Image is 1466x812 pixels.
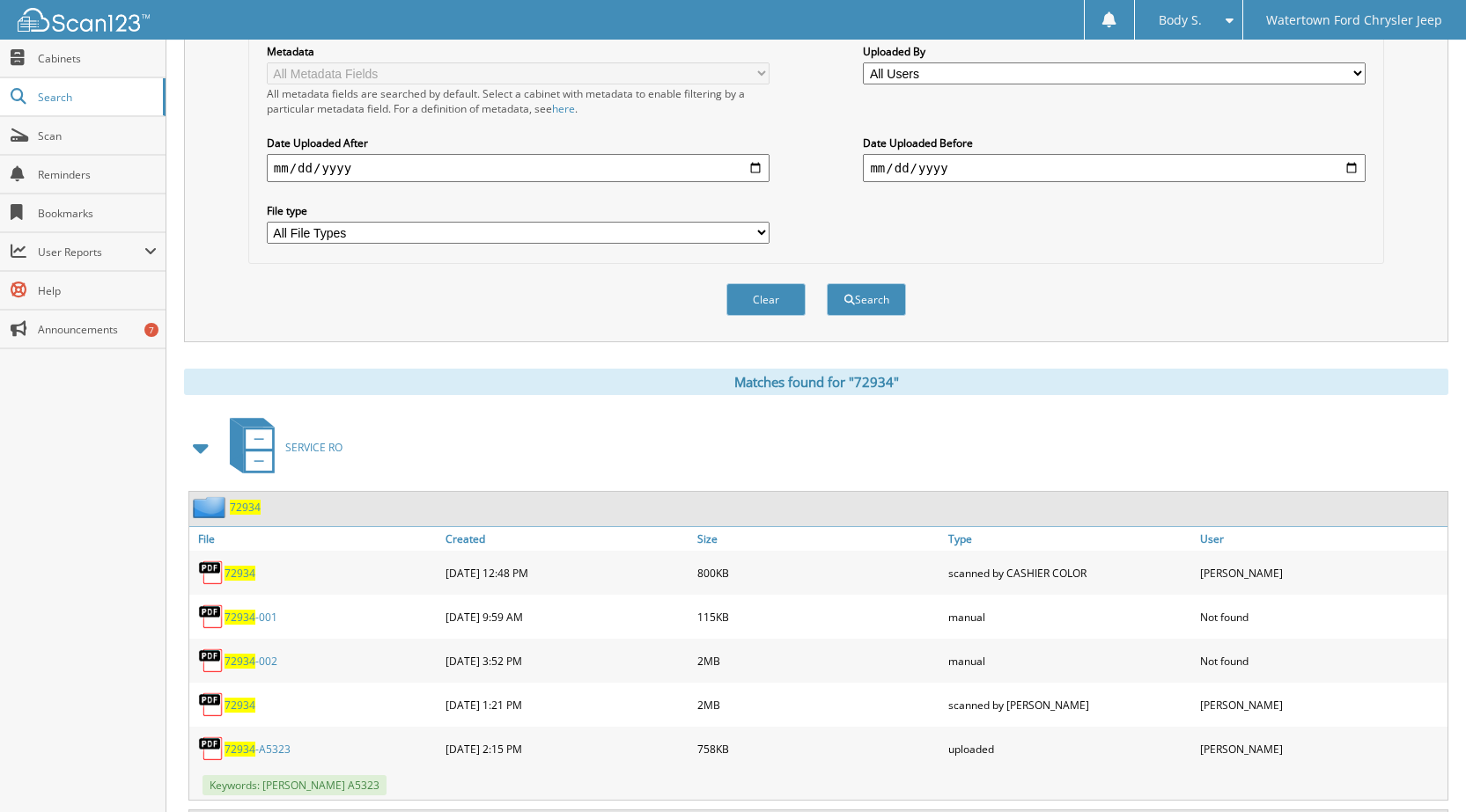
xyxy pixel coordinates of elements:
img: PDF.png [198,735,225,762]
span: Bookmarks [38,206,157,221]
span: Watertown Ford Chrysler Jeep [1266,15,1442,26]
a: Created [441,527,693,551]
div: [DATE] 1:21 PM [441,687,693,722]
div: [DATE] 9:59 AM [441,599,693,634]
a: Type [944,527,1196,551]
div: scanned by [PERSON_NAME] [944,687,1196,722]
label: File type [267,203,770,218]
a: here [552,101,575,116]
div: [PERSON_NAME] [1196,687,1448,722]
label: Metadata [267,44,770,59]
div: [PERSON_NAME] [1196,555,1448,590]
button: Search [827,283,906,316]
a: 72934-001 [225,610,277,625]
span: Announcements [38,322,157,337]
div: [DATE] 2:15 PM [441,731,693,766]
img: PDF.png [198,647,225,674]
a: File [189,527,441,551]
span: Keywords: [PERSON_NAME] A5323 [203,775,387,795]
div: 758KB [693,731,945,766]
span: Cabinets [38,51,157,66]
div: [DATE] 3:52 PM [441,643,693,678]
img: scan123-logo-white.svg [18,8,150,32]
a: 72934 [230,500,261,515]
span: SERVICE RO [285,440,343,455]
div: Not found [1196,643,1448,678]
a: SERVICE RO [219,413,343,482]
button: Clear [726,283,806,316]
div: Matches found for "72934" [184,369,1448,395]
a: 72934-A5323 [225,742,291,757]
span: 72934 [225,654,255,669]
img: PDF.png [198,560,225,586]
span: Reminders [38,167,157,182]
div: [DATE] 12:48 PM [441,555,693,590]
div: 2MB [693,643,945,678]
div: [PERSON_NAME] [1196,731,1448,766]
img: folder2.png [193,496,230,518]
div: 2MB [693,687,945,722]
div: uploaded [944,731,1196,766]
span: User Reports [38,245,144,260]
input: end [863,154,1366,182]
a: Size [693,527,945,551]
div: scanned by CASHIER COLOR [944,555,1196,590]
label: Date Uploaded Before [863,135,1366,150]
div: 115KB [693,599,945,634]
div: Not found [1196,599,1448,634]
div: All metadata fields are searched by default. Select a cabinet with metadata to enable filtering b... [267,86,770,116]
span: Scan [38,128,157,143]
span: Search [38,90,154,105]
span: 72934 [225,610,255,625]
div: manual [944,599,1196,634]
span: 72934 [225,742,255,757]
img: PDF.png [198,604,225,630]
img: PDF.png [198,691,225,718]
input: start [267,154,770,182]
a: 72934-002 [225,654,277,669]
a: User [1196,527,1448,551]
div: manual [944,643,1196,678]
label: Uploaded By [863,44,1366,59]
span: Body S. [1159,15,1202,26]
a: 72934 [225,566,255,581]
div: 800KB [693,555,945,590]
span: Help [38,283,157,298]
div: 7 [144,323,158,337]
a: 72934 [225,698,255,713]
label: Date Uploaded After [267,135,770,150]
